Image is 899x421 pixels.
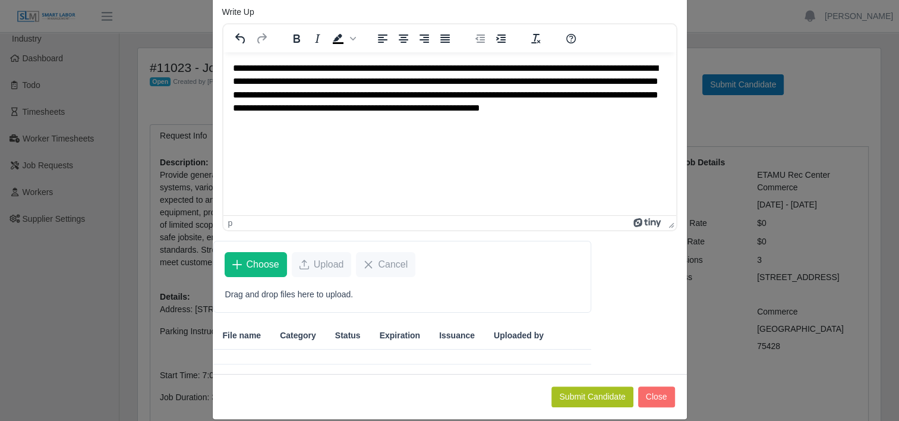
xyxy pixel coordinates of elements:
button: Undo [231,30,251,47]
span: Issuance [439,329,475,342]
p: Drag and drop files here to upload. [225,288,580,301]
span: Category [280,329,316,342]
button: Submit Candidate [551,387,633,407]
div: Press the Up and Down arrow keys to resize the editor. [664,216,676,230]
div: p [228,218,233,228]
span: Upload [314,257,344,272]
div: Background color Black [328,30,358,47]
span: Status [335,329,361,342]
button: Align center [393,30,414,47]
span: Cancel [378,257,408,272]
button: Decrease indent [470,30,490,47]
button: Close [638,387,675,407]
span: Uploaded by [494,329,544,342]
button: Increase indent [491,30,511,47]
button: Clear formatting [526,30,546,47]
iframe: Rich Text Area [223,52,676,215]
span: Choose [247,257,279,272]
button: Redo [251,30,272,47]
button: Align left [373,30,393,47]
button: Justify [435,30,455,47]
button: Choose [225,252,287,277]
a: Powered by Tiny [633,218,663,228]
button: Italic [307,30,327,47]
button: Align right [414,30,434,47]
button: Help [561,30,581,47]
button: Upload [292,252,352,277]
span: Expiration [380,329,420,342]
button: Bold [286,30,307,47]
span: File name [223,329,261,342]
button: Cancel [356,252,415,277]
